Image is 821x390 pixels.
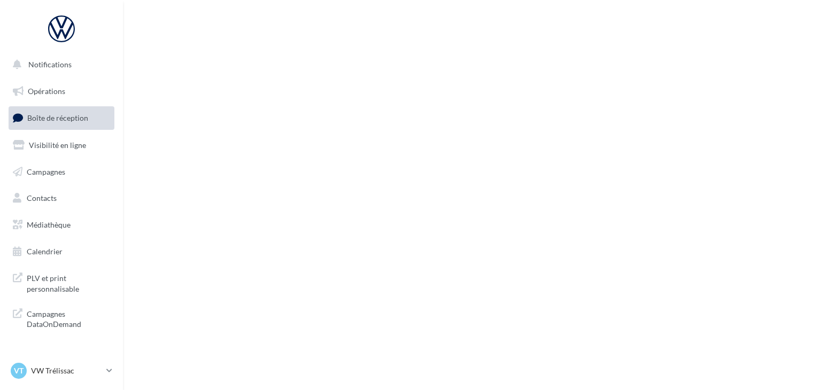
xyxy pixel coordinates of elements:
span: Notifications [28,60,72,69]
a: Calendrier [6,240,117,263]
span: Visibilité en ligne [29,141,86,150]
a: Campagnes DataOnDemand [6,302,117,334]
span: Boîte de réception [27,113,88,122]
span: Calendrier [27,247,63,256]
a: Visibilité en ligne [6,134,117,157]
a: VT VW Trélissac [9,361,114,381]
a: PLV et print personnalisable [6,267,117,298]
a: Boîte de réception [6,106,117,129]
span: Médiathèque [27,220,71,229]
button: Notifications [6,53,112,76]
span: PLV et print personnalisable [27,271,110,294]
p: VW Trélissac [31,365,102,376]
a: Campagnes [6,161,117,183]
span: Campagnes [27,167,65,176]
span: Campagnes DataOnDemand [27,307,110,330]
span: Opérations [28,87,65,96]
span: Contacts [27,193,57,202]
a: Médiathèque [6,214,117,236]
span: VT [14,365,24,376]
a: Opérations [6,80,117,103]
a: Contacts [6,187,117,209]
